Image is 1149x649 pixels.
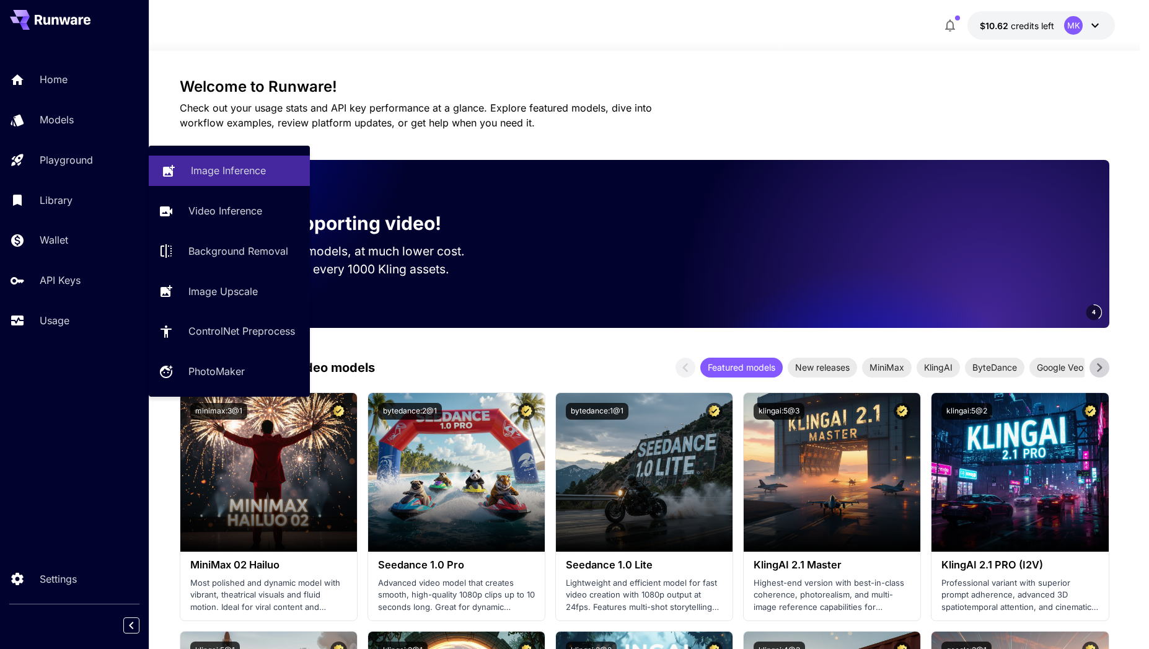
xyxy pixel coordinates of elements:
button: Certified Model – Vetted for best performance and includes a commercial license. [330,403,347,420]
button: $10.6199 [967,11,1115,40]
p: Image Upscale [188,284,258,299]
p: Highest-end version with best-in-class coherence, photorealism, and multi-image reference capabil... [754,577,910,614]
a: ControlNet Preprocess [149,316,310,347]
button: bytedance:2@1 [378,403,442,420]
h3: MiniMax 02 Hailuo [190,559,347,571]
p: Models [40,112,74,127]
p: ControlNet Preprocess [188,324,295,338]
div: Collapse sidebar [133,614,149,637]
p: Advanced video model that creates smooth, high-quality 1080p clips up to 10 seconds long. Great f... [378,577,535,614]
span: Google Veo [1029,361,1091,374]
button: minimax:3@1 [190,403,247,420]
h3: KlingAI 2.1 PRO (I2V) [941,559,1098,571]
p: PhotoMaker [188,364,245,379]
h3: Welcome to Runware! [180,78,1109,95]
button: bytedance:1@1 [566,403,628,420]
img: alt [931,393,1108,552]
p: Most polished and dynamic model with vibrant, theatrical visuals and fluid motion. Ideal for vira... [190,577,347,614]
img: alt [744,393,920,552]
p: Lightweight and efficient model for fast video creation with 1080p output at 24fps. Features mult... [566,577,723,614]
a: Background Removal [149,236,310,267]
p: Now supporting video! [234,210,441,237]
button: Certified Model – Vetted for best performance and includes a commercial license. [706,403,723,420]
p: Image Inference [191,163,266,178]
button: Certified Model – Vetted for best performance and includes a commercial license. [518,403,535,420]
img: alt [368,393,545,552]
h3: KlingAI 2.1 Master [754,559,910,571]
p: Professional variant with superior prompt adherence, advanced 3D spatiotemporal attention, and ci... [941,577,1098,614]
span: $10.62 [980,20,1011,31]
a: Video Inference [149,196,310,226]
span: 4 [1092,307,1096,317]
p: Video Inference [188,203,262,218]
span: Check out your usage stats and API key performance at a glance. Explore featured models, dive int... [180,102,652,129]
span: credits left [1011,20,1054,31]
button: Certified Model – Vetted for best performance and includes a commercial license. [1082,403,1099,420]
span: New releases [788,361,857,374]
p: Run the best video models, at much lower cost. [200,242,488,260]
p: Background Removal [188,244,288,258]
p: Playground [40,152,93,167]
p: Settings [40,572,77,586]
button: Collapse sidebar [123,617,139,634]
button: Certified Model – Vetted for best performance and includes a commercial license. [894,403,910,420]
span: KlingAI [917,361,960,374]
p: Home [40,72,68,87]
div: MK [1064,16,1083,35]
span: ByteDance [965,361,1024,374]
a: Image Inference [149,156,310,186]
p: Usage [40,313,69,328]
p: Library [40,193,73,208]
span: MiniMax [862,361,912,374]
button: klingai:5@2 [941,403,992,420]
p: API Keys [40,273,81,288]
img: alt [556,393,733,552]
button: klingai:5@3 [754,403,804,420]
p: Wallet [40,232,68,247]
a: Image Upscale [149,276,310,306]
h3: Seedance 1.0 Pro [378,559,535,571]
div: $10.6199 [980,19,1054,32]
img: alt [180,393,357,552]
h3: Seedance 1.0 Lite [566,559,723,571]
a: PhotoMaker [149,356,310,387]
span: Featured models [700,361,783,374]
p: Save up to $500 for every 1000 Kling assets. [200,260,488,278]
